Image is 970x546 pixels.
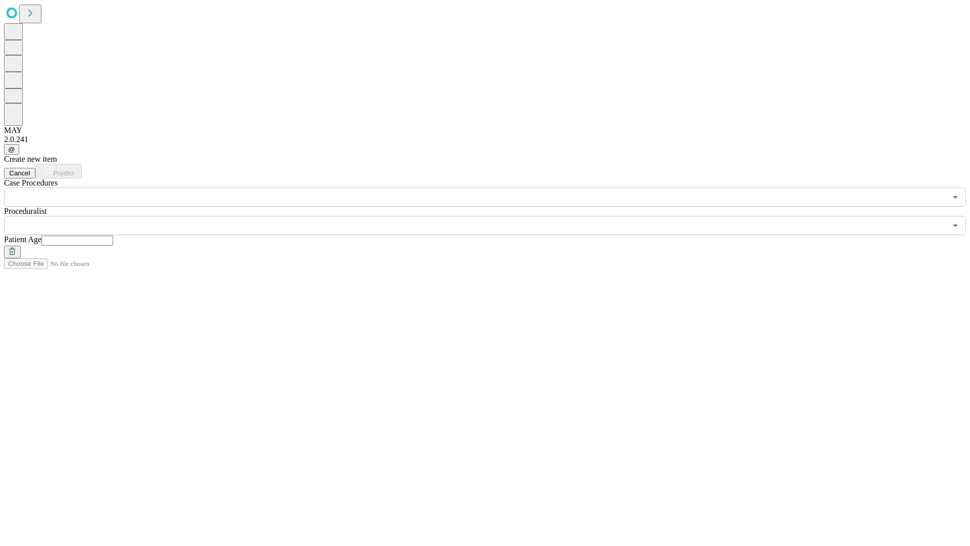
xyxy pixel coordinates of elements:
[948,190,962,204] button: Open
[8,146,15,153] span: @
[4,235,41,244] span: Patient Age
[4,168,35,178] button: Cancel
[9,169,30,177] span: Cancel
[4,135,966,144] div: 2.0.241
[4,178,58,187] span: Scheduled Procedure
[4,207,46,215] span: Proceduralist
[53,169,74,177] span: Predict
[4,144,19,155] button: @
[948,218,962,233] button: Open
[35,164,82,178] button: Predict
[4,126,966,135] div: MAY
[4,155,57,163] span: Create new item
